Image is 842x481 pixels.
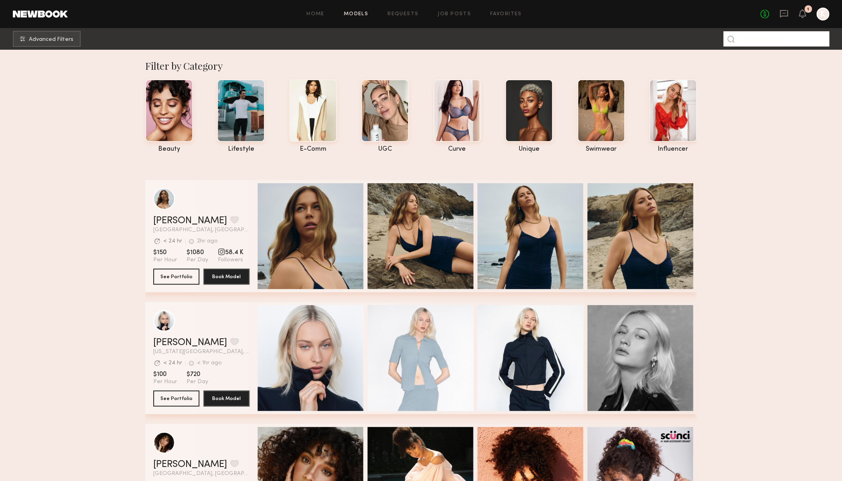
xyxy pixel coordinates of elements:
a: Home [306,12,325,17]
span: $720 [187,370,208,378]
div: lifestyle [217,146,265,153]
span: Per Day [187,257,208,264]
span: Advanced Filters [29,37,73,42]
a: Job Posts [438,12,471,17]
div: < 24 hr [163,360,182,366]
a: Favorites [490,12,522,17]
span: [GEOGRAPHIC_DATA], [GEOGRAPHIC_DATA] [153,471,250,477]
div: 2hr ago [197,238,218,244]
span: Followers [218,257,243,264]
button: Advanced Filters [13,31,81,47]
span: Per Day [187,378,208,386]
div: UGC [361,146,409,153]
a: Requests [388,12,418,17]
span: $1080 [187,249,208,257]
div: e-comm [289,146,337,153]
a: [PERSON_NAME] [153,338,227,348]
div: < 1hr ago [197,360,222,366]
a: K [816,8,829,20]
div: 1 [807,7,809,12]
a: Models [344,12,368,17]
span: Per Hour [153,378,177,386]
a: [PERSON_NAME] [153,460,227,469]
span: $100 [153,370,177,378]
span: $150 [153,249,177,257]
div: < 24 hr [163,238,182,244]
button: Book Model [203,390,250,406]
div: influencer [649,146,697,153]
span: [GEOGRAPHIC_DATA], [GEOGRAPHIC_DATA] [153,227,250,233]
span: Per Hour [153,257,177,264]
a: [PERSON_NAME] [153,216,227,226]
button: See Portfolio [153,269,199,285]
span: 58.4 K [218,249,243,257]
div: beauty [145,146,193,153]
button: See Portfolio [153,390,199,406]
span: [US_STATE][GEOGRAPHIC_DATA], [GEOGRAPHIC_DATA] [153,349,250,355]
div: unique [505,146,553,153]
button: Book Model [203,269,250,285]
div: Filter by Category [145,59,697,72]
div: swimwear [577,146,625,153]
div: curve [433,146,481,153]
